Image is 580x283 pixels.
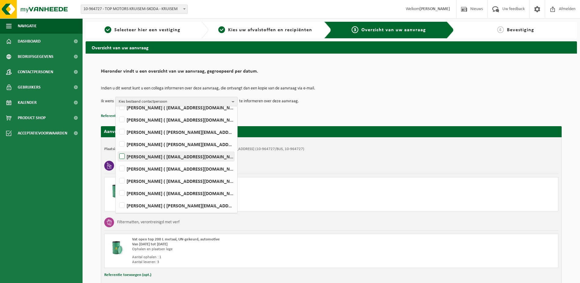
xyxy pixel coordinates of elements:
[119,97,229,106] span: Kies bestaand contactpersoon
[352,26,358,33] span: 3
[18,34,41,49] span: Dashboard
[239,97,299,106] p: te informeren over deze aanvraag.
[212,26,319,34] a: 2Kies uw afvalstoffen en recipiënten
[132,242,168,246] strong: Van [DATE] tot [DATE]
[118,201,234,210] label: [PERSON_NAME] ( [PERSON_NAME][EMAIL_ADDRESS][DOMAIN_NAME] )
[118,189,234,198] label: [PERSON_NAME] ( [EMAIL_ADDRESS][DOMAIN_NAME] )
[18,18,37,34] span: Navigatie
[115,97,238,106] button: Kies bestaand contactpersoon
[218,26,225,33] span: 2
[132,203,356,208] div: Aantal leveren: 1
[104,271,151,279] button: Referentie toevoegen (opt.)
[104,147,131,151] strong: Plaatsingsadres:
[361,28,426,32] span: Overzicht van uw aanvraag
[108,237,126,255] img: PB-OT-0200-MET-00-31.png
[18,110,46,126] span: Product Shop
[507,28,534,32] span: Bevestiging
[18,95,37,110] span: Kalender
[497,26,504,33] span: 4
[81,5,187,13] span: 10-964727 - TOP MOTORS KRUISEM-SKODA - KRUISEM
[89,26,196,34] a: 1Selecteer hier een vestiging
[18,126,67,141] span: Acceptatievoorwaarden
[114,28,180,32] span: Selecteer hier een vestiging
[105,26,111,33] span: 1
[132,260,356,265] div: Aantal leveren: 3
[101,97,114,106] p: Ik wens
[101,112,148,120] button: Referentie toevoegen (opt.)
[108,180,126,199] img: PB-OT-0200-MET-00-31.png
[118,164,234,173] label: [PERSON_NAME] ( [EMAIL_ADDRESS][DOMAIN_NAME] )
[132,247,356,252] div: Ophalen en plaatsen lege
[419,7,450,11] strong: [PERSON_NAME]
[118,115,234,124] label: [PERSON_NAME] ( [EMAIL_ADDRESS][DOMAIN_NAME] )
[118,176,234,186] label: [PERSON_NAME] ( [EMAIL_ADDRESS][DOMAIN_NAME] )
[101,69,562,77] h2: Hieronder vindt u een overzicht van uw aanvraag, gegroepeerd per datum.
[18,49,54,64] span: Bedrijfsgegevens
[118,103,234,112] label: [PERSON_NAME] ( [EMAIL_ADDRESS][DOMAIN_NAME] )
[118,127,234,137] label: [PERSON_NAME] ( [PERSON_NAME][EMAIL_ADDRESS][DOMAIN_NAME] )
[132,190,356,195] div: Ophalen en plaatsen lege
[104,129,150,134] strong: Aanvraag voor [DATE]
[18,80,41,95] span: Gebruikers
[132,198,356,203] div: Aantal ophalen : 1
[118,140,234,149] label: [PERSON_NAME] ( [PERSON_NAME][EMAIL_ADDRESS][DOMAIN_NAME] )
[132,255,356,260] div: Aantal ophalen : 1
[228,28,312,32] span: Kies uw afvalstoffen en recipiënten
[117,217,179,227] h3: Filtermatten, verontreinigd met verf
[18,64,53,80] span: Contactpersonen
[86,41,577,53] h2: Overzicht van uw aanvraag
[101,86,562,91] p: Indien u dit wenst kunt u een collega informeren over deze aanvraag, die ontvangt dan een kopie v...
[132,237,220,241] span: Vat open top 200 L metaal, UN-gekeurd, automotive
[118,152,234,161] label: [PERSON_NAME] ( [EMAIL_ADDRESS][DOMAIN_NAME] )
[81,5,188,14] span: 10-964727 - TOP MOTORS KRUISEM-SKODA - KRUISEM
